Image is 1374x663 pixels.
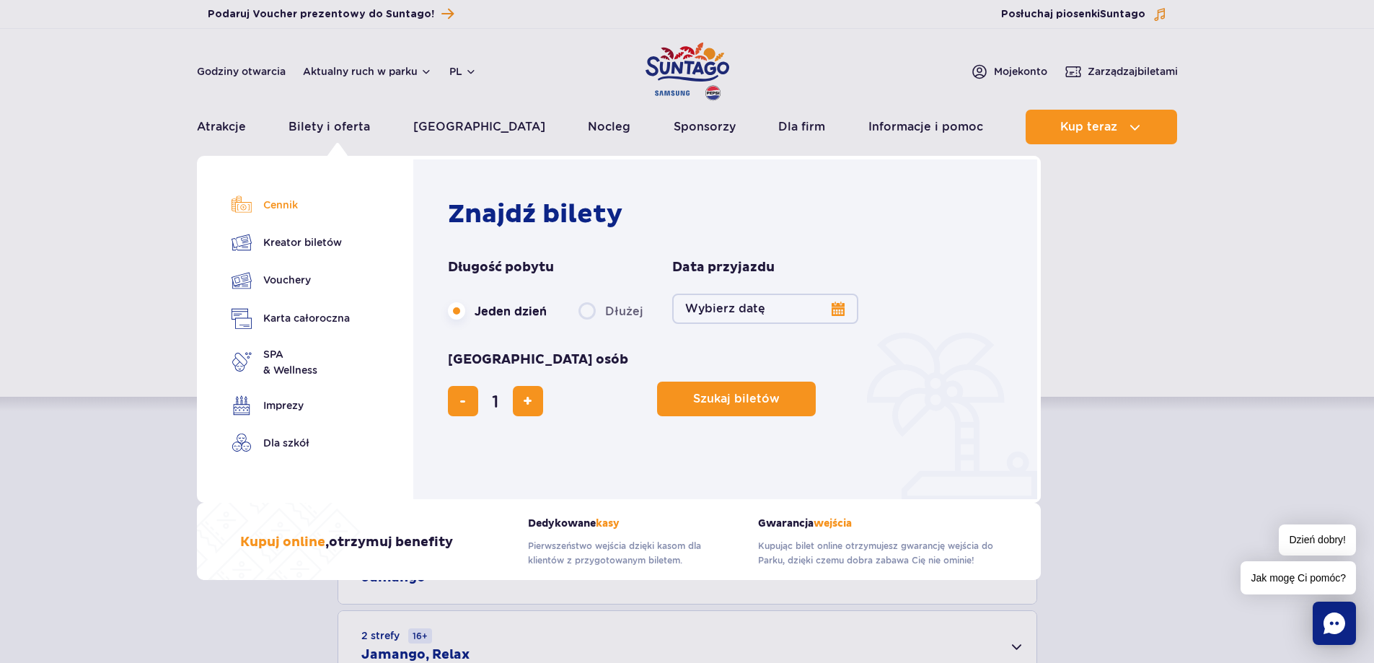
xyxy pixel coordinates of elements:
[674,110,736,144] a: Sponsorzy
[693,392,780,405] span: Szukaj biletów
[588,110,630,144] a: Nocleg
[448,259,554,276] span: Długość pobytu
[232,433,350,453] a: Dla szkół
[289,110,370,144] a: Bilety i oferta
[778,110,825,144] a: Dla firm
[448,198,622,230] strong: Znajdź bilety
[994,64,1047,79] span: Moje konto
[232,308,350,329] a: Karta całoroczna
[240,534,325,550] span: Kupuj online
[758,517,998,530] strong: Gwarancja
[478,384,513,418] input: liczba biletów
[596,517,620,530] span: kasy
[578,296,643,326] label: Dłużej
[868,110,983,144] a: Informacje i pomoc
[657,382,816,416] button: Szukaj biletów
[448,259,1010,416] form: Planowanie wizyty w Park of Poland
[814,517,852,530] span: wejścia
[1060,120,1117,133] span: Kup teraz
[413,110,545,144] a: [GEOGRAPHIC_DATA]
[758,539,998,568] p: Kupując bilet online otrzymujesz gwarancję wejścia do Parku, dzięki czemu dobra zabawa Cię nie om...
[197,110,246,144] a: Atrakcje
[1279,524,1356,556] span: Dzień dobry!
[197,64,286,79] a: Godziny otwarcia
[232,270,350,291] a: Vouchery
[971,63,1047,80] a: Mojekonto
[303,66,432,77] button: Aktualny ruch w parku
[1026,110,1177,144] button: Kup teraz
[263,346,317,378] span: SPA & Wellness
[240,534,453,551] h3: , otrzymuj benefity
[528,517,736,530] strong: Dedykowane
[448,386,478,416] button: usuń bilet
[232,346,350,378] a: SPA& Wellness
[448,351,628,369] span: [GEOGRAPHIC_DATA] osób
[672,259,775,276] span: Data przyjazdu
[448,296,547,326] label: Jeden dzień
[513,386,543,416] button: dodaj bilet
[1065,63,1178,80] a: Zarządzajbiletami
[1313,602,1356,645] div: Chat
[449,64,477,79] button: pl
[528,539,736,568] p: Pierwszeństwo wejścia dzięki kasom dla klientów z przygotowanym biletem.
[1088,64,1178,79] span: Zarządzaj biletami
[232,232,350,253] a: Kreator biletów
[232,395,350,416] a: Imprezy
[1241,561,1356,594] span: Jak mogę Ci pomóc?
[232,195,350,215] a: Cennik
[672,294,858,324] button: Wybierz datę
